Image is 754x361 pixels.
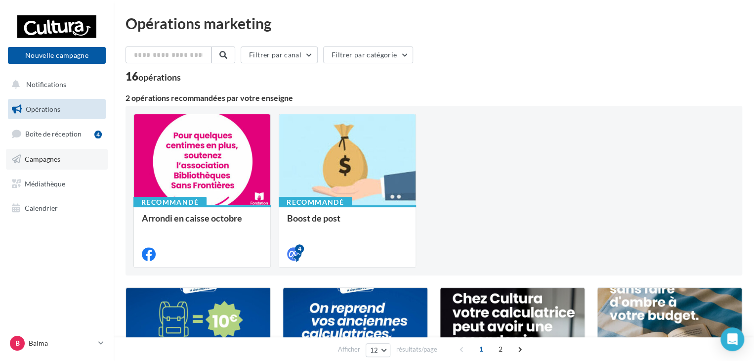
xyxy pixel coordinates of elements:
span: Boîte de réception [25,130,82,138]
div: opérations [138,73,181,82]
div: 4 [295,244,304,253]
span: Notifications [26,80,66,89]
a: B Balma [8,334,106,353]
div: Arrondi en caisse octobre [142,213,262,233]
button: Filtrer par canal [241,46,318,63]
span: 12 [370,346,378,354]
button: 12 [366,343,391,357]
button: Filtrer par catégorie [323,46,413,63]
span: Opérations [26,105,60,113]
div: Boost de post [287,213,408,233]
span: B [15,338,20,348]
a: Boîte de réception4 [6,123,108,144]
span: Médiathèque [25,179,65,187]
div: Opérations marketing [126,16,742,31]
span: Afficher [338,345,360,354]
div: Recommandé [133,197,207,208]
div: 2 opérations recommandées par votre enseigne [126,94,742,102]
span: Calendrier [25,204,58,212]
a: Campagnes [6,149,108,170]
a: Opérations [6,99,108,120]
p: Balma [29,338,94,348]
div: 4 [94,131,102,138]
div: 16 [126,71,181,82]
a: Calendrier [6,198,108,219]
span: résultats/page [396,345,437,354]
span: 2 [493,341,508,357]
a: Médiathèque [6,174,108,194]
button: Notifications [6,74,104,95]
span: 1 [473,341,489,357]
span: Campagnes [25,155,60,163]
button: Nouvelle campagne [8,47,106,64]
div: Open Intercom Messenger [720,327,744,351]
div: Recommandé [279,197,352,208]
